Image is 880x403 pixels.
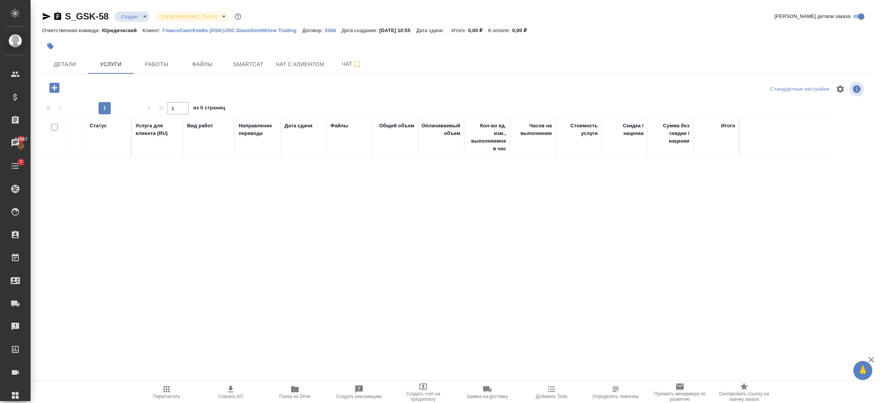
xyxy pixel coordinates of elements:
a: 44067 [2,133,29,153]
div: Скидка / наценка [605,122,644,137]
button: Добавить тэг [42,38,59,55]
div: Вид работ [187,122,213,130]
p: [DATE] 10:55 [379,28,416,33]
p: Ответственная команда: [42,28,102,33]
div: Кол-во ед. изм., выполняемое в час [468,122,506,153]
div: split button [768,83,831,95]
button: Доп статусы указывают на важность/срочность заказа [233,11,243,21]
div: Дата сдачи [285,122,312,130]
span: Детали [47,60,83,69]
span: Посмотреть информацию [849,82,865,96]
div: Файлы [330,122,348,130]
p: Клиент: [142,28,162,33]
p: К оплате: [488,28,512,33]
a: 7 [2,156,29,175]
span: [PERSON_NAME] детали заказа [775,13,851,20]
div: Общий объем [379,122,414,130]
p: Итого: [451,28,468,33]
p: Юридический [102,28,142,33]
span: Чат [333,59,370,69]
span: Услуги [92,60,129,69]
div: Итого [721,122,735,130]
span: из 0 страниц [193,103,225,114]
span: Работы [138,60,175,69]
button: Скопировать ссылку [53,12,62,21]
p: Дата создания: [342,28,379,33]
button: [DEMOGRAPHIC_DATA] [159,13,219,20]
span: Файлы [184,60,221,69]
div: Сумма без скидки / наценки [651,122,689,145]
span: 44067 [10,135,32,143]
span: Smartcat [230,60,267,69]
svg: Подписаться [353,60,362,69]
div: Создан [155,11,228,22]
p: Договор: [302,28,325,33]
a: S_GSK-58 [65,11,108,21]
div: Часов на выполнение [514,122,552,137]
p: Дата сдачи: [416,28,446,33]
p: 0,00 ₽ [512,28,532,33]
div: Направление перевода [239,122,277,137]
button: Добавить услугу [44,80,65,96]
a: 3366 [325,27,341,33]
div: Создан [115,11,149,22]
div: Стоимость услуги [560,122,598,137]
a: ГлаксоСмитКляйн (GSK)\JSC GlaxoSmithKline Trading [162,27,302,33]
span: Настроить таблицу [831,80,849,98]
div: Услуга для клиента (RU) [136,122,180,137]
span: Чат с клиентом [276,60,324,69]
button: 🙏 [853,361,872,380]
span: 7 [15,158,27,166]
p: 0,00 ₽ [468,28,488,33]
button: Скопировать ссылку для ЯМессенджера [42,12,51,21]
div: Статус [90,122,107,130]
button: Создан [118,13,140,20]
span: 🙏 [856,362,869,379]
div: Оплачиваемый объем [422,122,460,137]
